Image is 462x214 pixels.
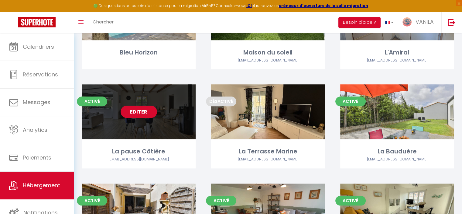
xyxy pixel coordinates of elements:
[23,98,50,106] span: Messages
[18,17,56,27] img: Super Booking
[23,71,58,78] span: Réservations
[82,147,196,156] div: La pause Côtière
[279,3,368,8] a: créneaux d'ouverture de la salle migration
[402,17,412,26] img: ...
[340,58,454,63] div: Airbnb
[211,58,325,63] div: Airbnb
[448,19,455,26] img: logout
[77,196,107,205] span: Activé
[23,126,47,134] span: Analytics
[23,181,60,189] span: Hébergement
[335,96,366,106] span: Activé
[340,147,454,156] div: La Bauduère
[23,43,54,51] span: Calendriers
[206,196,236,205] span: Activé
[335,196,366,205] span: Activé
[211,156,325,162] div: Airbnb
[5,2,23,21] button: Ouvrir le widget de chat LiveChat
[82,156,196,162] div: Airbnb
[246,3,252,8] a: ICI
[23,154,51,161] span: Paiements
[338,17,381,28] button: Besoin d'aide ?
[211,48,325,57] div: Maison du soleil
[211,147,325,156] div: La Terrasse Marine
[340,48,454,57] div: L'Amiral
[206,96,236,106] span: Désactivé
[340,156,454,162] div: Airbnb
[398,12,441,33] a: ... VANILA
[121,106,157,118] a: Editer
[88,12,118,33] a: Chercher
[77,96,107,106] span: Activé
[416,18,434,26] span: VANILA
[93,19,114,25] span: Chercher
[82,48,196,57] div: Bleu Horizon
